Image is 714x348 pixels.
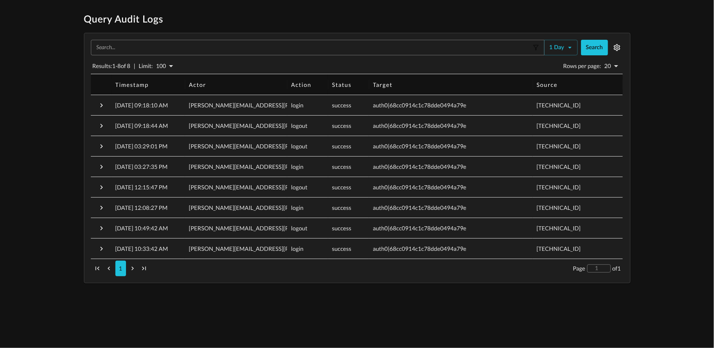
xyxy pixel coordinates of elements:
button: 1 [115,261,126,276]
span: [PERSON_NAME][EMAIL_ADDRESS][PERSON_NAME][DOMAIN_NAME] [189,204,376,211]
p: [DATE] 12:15:47 PM [115,183,168,191]
span: success [332,143,351,150]
span: success [332,204,351,211]
span: auth0|68cc0914c1c78dde0494a79e [373,245,467,252]
span: login [291,245,304,252]
span: auth0|68cc0914c1c78dde0494a79e [373,122,467,129]
span: Next page [128,264,137,273]
span: [PERSON_NAME][EMAIL_ADDRESS][PERSON_NAME][DOMAIN_NAME] [189,163,376,170]
p: [DATE] 12:08:27 PM [115,204,168,212]
span: login [291,102,304,109]
p: 20 [604,62,611,70]
span: [PERSON_NAME][EMAIL_ADDRESS][PERSON_NAME][DOMAIN_NAME] [189,225,376,232]
p: 1 [119,264,122,273]
span: logout [291,184,308,191]
p: | [134,62,135,70]
p: Rows per page: [563,62,601,70]
span: success [332,184,351,191]
div: Timestamp [115,81,149,88]
span: success [332,245,351,252]
span: auth0|68cc0914c1c78dde0494a79e [373,204,467,211]
p: [DATE] 10:49:42 AM [115,224,168,232]
p: [DATE] 09:18:10 AM [115,101,168,109]
span: logout [291,143,308,150]
span: [PERSON_NAME][EMAIL_ADDRESS][PERSON_NAME][DOMAIN_NAME] [189,184,376,191]
span: auth0|68cc0914c1c78dde0494a79e [373,102,467,109]
div: Source [537,81,558,88]
span: auth0|68cc0914c1c78dde0494a79e [373,143,467,150]
div: Action [291,81,311,88]
span: auth0|68cc0914c1c78dde0494a79e [373,163,467,170]
span: Previous page [104,264,114,273]
span: [TECHNICAL_ID] [537,102,581,109]
p: of 1 [613,264,621,273]
span: [PERSON_NAME][EMAIL_ADDRESS][PERSON_NAME][DOMAIN_NAME] [189,122,376,129]
span: auth0|68cc0914c1c78dde0494a79e [373,225,467,232]
span: [TECHNICAL_ID] [537,122,581,129]
h1: Query Audit Logs [84,13,631,26]
p: Results: 1 - 8 of 8 [92,62,131,70]
div: Status [332,81,352,88]
p: Page [573,264,585,273]
span: success [332,163,351,170]
span: success [332,225,351,232]
div: Target [373,81,393,88]
span: auth0|68cc0914c1c78dde0494a79e [373,184,467,191]
span: Last page [139,264,149,273]
span: success [332,102,351,109]
span: [PERSON_NAME][EMAIL_ADDRESS][PERSON_NAME][DOMAIN_NAME] [189,102,376,109]
span: success [332,122,351,129]
span: [TECHNICAL_ID] [537,143,581,150]
span: [TECHNICAL_ID] [537,184,581,191]
button: 1 day [544,40,578,55]
span: First page [92,264,102,273]
div: Actor [189,81,206,88]
span: [PERSON_NAME][EMAIL_ADDRESS][PERSON_NAME][DOMAIN_NAME] [189,143,376,150]
span: [TECHNICAL_ID] [537,225,581,232]
button: Search [581,40,608,55]
p: [DATE] 03:29:01 PM [115,142,168,150]
span: login [291,163,304,170]
span: [PERSON_NAME][EMAIL_ADDRESS][PERSON_NAME][DOMAIN_NAME] [189,245,376,252]
p: [DATE] 09:18:44 AM [115,122,168,130]
span: logout [291,225,308,232]
p: 100 [156,62,166,70]
span: login [291,204,304,211]
input: Search... [93,43,531,52]
p: [DATE] 10:33:42 AM [115,245,168,253]
span: [TECHNICAL_ID] [537,245,581,252]
span: logout [291,122,308,129]
span: [TECHNICAL_ID] [537,163,581,170]
p: Limit: [139,62,153,70]
p: [DATE] 03:27:35 PM [115,163,168,171]
span: [TECHNICAL_ID] [537,204,581,211]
